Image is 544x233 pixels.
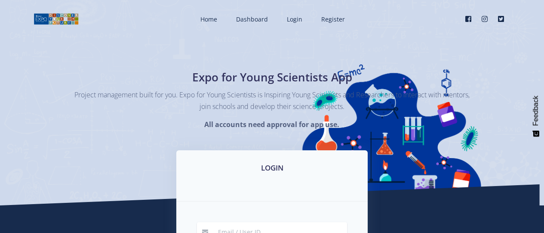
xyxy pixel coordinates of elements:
span: Feedback [532,96,540,126]
span: Home [200,15,217,23]
h1: Expo for Young Scientists App [115,69,429,86]
a: Home [192,8,224,31]
p: Project management built for you. Expo for Young Scientists is Inspiring Young Scientists and Res... [74,89,470,112]
a: Register [313,8,352,31]
span: Login [287,15,302,23]
a: Login [278,8,309,31]
a: Dashboard [227,8,275,31]
h3: LOGIN [187,162,357,174]
strong: All accounts need approval for app use. [204,120,339,129]
button: Feedback - Show survey [528,87,544,146]
span: Dashboard [236,15,268,23]
img: logo01.png [34,12,79,25]
span: Register [321,15,345,23]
